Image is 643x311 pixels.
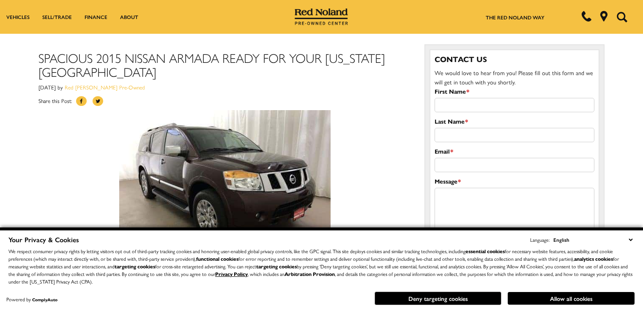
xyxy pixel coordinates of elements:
a: The Red Noland Way [486,14,544,21]
a: Privacy Policy [215,270,248,278]
img: Gently used 2015 Nissan Armada for sale [119,110,331,268]
label: First Name [435,87,469,96]
a: ComplyAuto [32,297,57,303]
p: We respect consumer privacy rights by letting visitors opt out of third-party tracking cookies an... [8,247,635,285]
a: Red [PERSON_NAME] Pre-Owned [65,83,145,91]
strong: targeting cookies [115,262,155,270]
span: Your Privacy & Cookies [8,235,79,244]
label: Message [435,176,461,186]
span: [DATE] [38,83,56,91]
strong: targeting cookies [256,262,297,270]
strong: functional cookies [196,255,238,262]
a: Red Noland Pre-Owned [295,11,348,20]
div: Language: [530,237,550,242]
select: Language Select [551,235,635,244]
label: Last Name [435,116,468,126]
strong: essential cookies [465,247,505,255]
h1: Spacious 2015 Nissan Armada Ready For Your [US_STATE][GEOGRAPHIC_DATA] [38,51,412,78]
span: We would love to hear from you! Please fill out this form and we will get in touch with you shortly. [435,68,593,86]
div: Powered by [6,297,57,302]
span: by [57,83,63,91]
h3: Contact Us [435,54,594,64]
label: Email [435,146,453,156]
div: Share this Post: [38,96,412,110]
img: Red Noland Pre-Owned [295,8,348,25]
strong: analytics cookies [574,255,613,262]
button: Allow all cookies [508,292,635,305]
button: Deny targeting cookies [375,292,501,305]
strong: Arbitration Provision [285,270,335,278]
button: Open the search field [613,0,630,33]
